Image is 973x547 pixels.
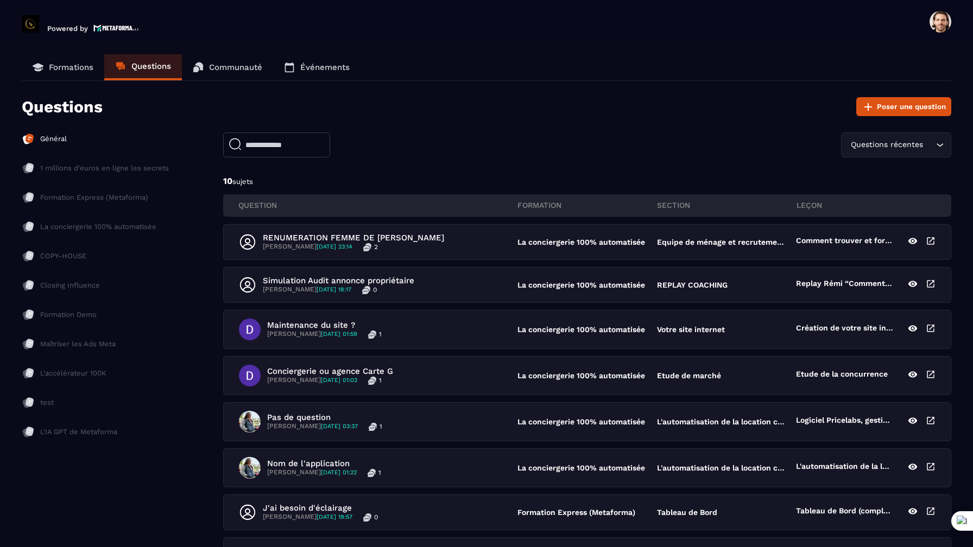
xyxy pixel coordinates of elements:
[657,325,725,334] p: Votre site internet
[238,200,517,210] p: QUESTION
[267,366,393,376] p: Conciergerie ou agence Carte G
[321,423,358,430] span: [DATE] 03:37
[22,425,35,438] img: formation-icon-inac.db86bb20.svg
[267,330,357,339] p: [PERSON_NAME]
[517,463,646,472] p: La conciergerie 100% automatisée
[517,325,646,334] p: La conciergerie 100% automatisée
[263,503,378,513] p: J'ai besoin d'éclairage
[267,422,358,431] p: [PERSON_NAME]
[40,339,116,349] p: Maîtriser les Ads Meta
[182,54,273,80] a: Communauté
[40,310,97,320] p: Formation Demo
[267,320,382,330] p: Maintenance du site ?
[104,54,182,80] a: Questions
[22,308,35,321] img: formation-icon-inac.db86bb20.svg
[517,508,646,517] p: Formation Express (Metaforma)
[657,281,728,289] p: REPLAY COACHING
[223,175,951,187] p: 10
[22,162,35,175] img: formation-icon-inac.db86bb20.svg
[380,422,382,431] p: 1
[796,279,894,291] p: Replay Rémi “Comment préparer l’été et signer des clients ?”
[22,54,104,80] a: Formations
[40,368,106,378] p: L'accélérateur 100K
[321,469,357,476] span: [DATE] 01:22
[263,276,414,285] p: Simulation Audit annonce propriétaire
[40,281,100,290] p: Closing Influence
[848,139,925,151] span: Questions récentes
[517,238,646,246] p: La conciergerie 100% automatisée
[40,222,156,232] p: La conciergerie 100% automatisée
[379,376,382,385] p: 1
[856,97,951,116] button: Poser une question
[657,371,721,380] p: Etude de marché
[657,463,786,472] p: L'automatisation de la location courte durée
[40,134,67,144] p: Général
[378,468,381,477] p: 1
[517,281,646,289] p: La conciergerie 100% automatisée
[373,285,377,294] p: 0
[657,238,786,246] p: Equipe de ménage et recrutement gestionnaire
[93,23,139,33] img: logo
[379,330,382,339] p: 1
[263,243,352,251] p: [PERSON_NAME]
[273,54,361,80] a: Événements
[263,513,352,521] p: [PERSON_NAME]
[517,200,657,210] p: FORMATION
[267,459,381,468] p: Nom de l'application
[22,250,35,263] img: formation-icon-inac.db86bb20.svg
[263,233,444,243] p: RENUMERATION FEMME DE [PERSON_NAME]
[317,243,352,250] span: [DATE] 23:14
[40,163,169,173] p: 1 millions d'euros en ligne les secrets
[40,193,148,202] p: Formation Express (Metaforma)
[374,513,378,521] p: 0
[267,468,357,477] p: [PERSON_NAME]
[796,416,894,428] p: Logiciel Pricelabs, gestion des prix
[796,370,888,381] p: Etude de la concurrence
[40,398,54,408] p: test
[209,62,262,72] p: Communauté
[796,236,894,248] p: Comment trouver et former un gestionnaire pour vos logements
[22,396,35,409] img: formation-icon-inac.db86bb20.svg
[22,367,35,380] img: formation-icon-inac.db86bb20.svg
[925,139,933,151] input: Search for option
[317,286,351,293] span: [DATE] 18:17
[22,191,35,204] img: formation-icon-inac.db86bb20.svg
[797,200,936,210] p: leçon
[321,330,357,338] span: [DATE] 01:59
[321,377,357,384] span: [DATE] 01:02
[49,62,93,72] p: Formations
[47,24,88,33] p: Powered by
[40,251,86,261] p: COPY-HOUSE
[374,243,378,251] p: 2
[22,97,103,116] p: Questions
[40,427,117,437] p: L'IA GPT de Metaforma
[657,417,786,426] p: L'automatisation de la location courte durée
[22,220,35,233] img: formation-icon-inac.db86bb20.svg
[841,132,951,157] div: Search for option
[131,61,171,71] p: Questions
[263,285,351,294] p: [PERSON_NAME]
[517,417,646,426] p: La conciergerie 100% automatisée
[267,412,382,422] p: Pas de question
[796,506,894,518] p: Tableau de Bord (complet)
[22,338,35,351] img: formation-icon-inac.db86bb20.svg
[22,15,39,33] img: logo-branding
[657,508,717,517] p: Tableau de Bord
[317,513,352,520] span: [DATE] 19:57
[517,371,646,380] p: La conciergerie 100% automatisée
[267,376,357,385] p: [PERSON_NAME]
[22,132,35,145] img: formation-icon-active.2ea72e5a.svg
[22,279,35,292] img: formation-icon-inac.db86bb20.svg
[657,200,797,210] p: section
[300,62,350,72] p: Événements
[796,462,894,474] p: L'automatisation de la location courte durée
[796,323,894,335] p: Création de votre site internet
[232,177,253,186] span: sujets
